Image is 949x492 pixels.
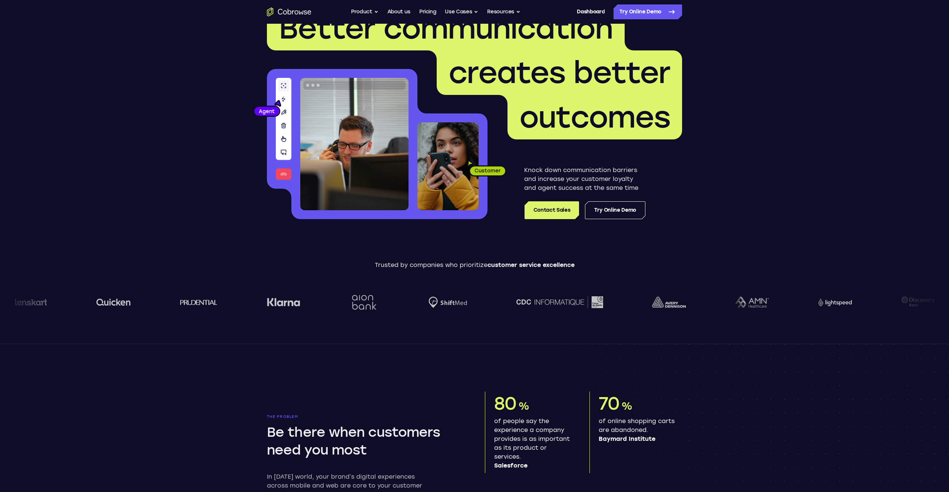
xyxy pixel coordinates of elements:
[417,122,479,210] img: A customer holding their phone
[494,417,572,470] p: of people say the experience a company provides is as important as its product or services.
[367,297,406,308] img: Shiftmed
[599,393,619,414] span: 70
[524,166,645,192] p: Knock down communication barriers and increase your customer loyalty and agent success at the sam...
[419,4,436,19] a: Pricing
[449,55,670,90] span: creates better
[674,297,707,308] img: AMN Healthcare
[288,287,318,317] img: Aion Bank
[487,261,575,268] span: customer service excellence
[591,297,625,308] img: avery-dennison
[351,4,378,19] button: Product
[205,298,239,307] img: Klarna
[518,400,529,412] span: %
[525,201,579,219] a: Contact Sales
[519,99,670,135] span: outcomes
[614,4,682,19] a: Try Online Demo
[494,461,572,470] span: Salesforce
[577,4,605,19] a: Dashboard
[494,393,516,414] span: 80
[455,296,542,308] img: CDC Informatique
[279,10,613,46] span: Better communication
[300,78,409,210] img: A customer support agent talking on the phone
[599,435,676,443] span: Baymard Institute
[585,201,645,219] a: Try Online Demo
[487,4,520,19] button: Resources
[267,7,311,16] a: Go to the home page
[387,4,410,19] a: About us
[757,298,790,306] img: Lightspeed
[267,415,464,419] p: The problem
[599,417,676,443] p: of online shopping carts are abandoned.
[267,423,461,459] h2: Be there when customers need you most
[445,4,478,19] button: Use Cases
[840,294,873,310] img: Discovery Bank
[621,400,632,412] span: %
[119,299,156,305] img: prudential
